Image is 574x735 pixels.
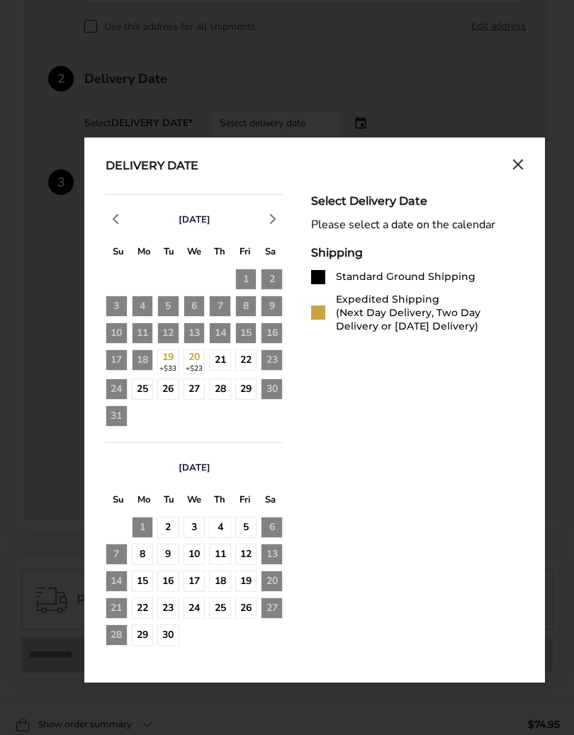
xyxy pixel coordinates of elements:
[311,218,524,232] div: Please select a date on the calendar
[106,159,198,174] div: Delivery Date
[512,159,524,174] button: Close calendar
[131,242,157,264] div: M
[173,461,216,474] button: [DATE]
[207,242,232,264] div: T
[232,490,258,512] div: F
[179,461,210,474] span: [DATE]
[336,293,524,333] div: Expedited Shipping (Next Day Delivery, Two Day Delivery or [DATE] Delivery)
[131,490,157,512] div: M
[156,242,181,264] div: T
[311,194,524,208] div: Select Delivery Date
[311,246,524,259] div: Shipping
[181,490,207,512] div: W
[336,270,475,284] div: Standard Ground Shipping
[106,490,131,512] div: S
[257,490,283,512] div: S
[156,490,181,512] div: T
[181,242,207,264] div: W
[232,242,258,264] div: F
[173,213,216,226] button: [DATE]
[257,242,283,264] div: S
[106,242,131,264] div: S
[179,213,210,226] span: [DATE]
[207,490,232,512] div: T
